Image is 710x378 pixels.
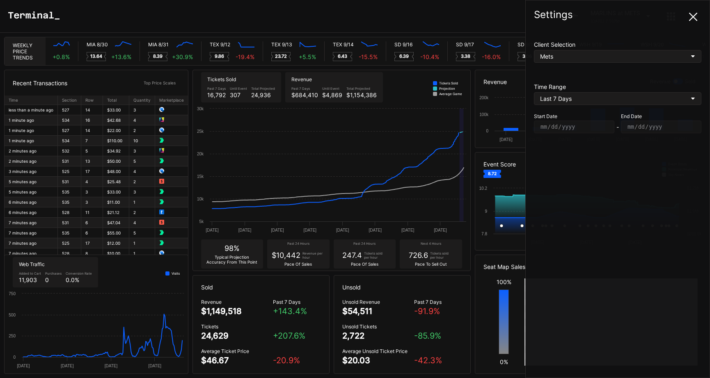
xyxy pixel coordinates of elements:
td: 535 [58,197,81,207]
td: 16 [81,115,103,125]
text: 750 [9,291,16,296]
div: $46.67 [201,355,229,365]
text: 0 [486,129,488,133]
td: 14 [81,125,103,136]
div: SD 9/16 [394,41,412,48]
div: -10.4 % [420,53,439,60]
div: Visits [172,271,180,276]
text: [DATE] [17,364,30,368]
div: Until Event [322,87,342,91]
div: 247.4 [342,251,362,260]
div: Seat Map Sales [475,255,705,278]
div: Tickets sold per hour [430,251,453,260]
div: Web Traffic [19,261,92,267]
img: 8bdfe9f8b5d43a0de7cb.png [159,220,164,225]
div: 1 minute ago [9,138,53,143]
div: Unsold Tickets [342,323,414,330]
img: 66534caa8425c4114717.png [159,148,164,153]
img: 7c694e75740273bc7910.png [159,230,164,235]
text: 250 [9,334,16,338]
div: Pace Of Sales [284,262,312,266]
td: $33.00 [103,187,129,197]
div: Start Date [534,113,614,119]
text: 500 [9,313,16,317]
td: 6 [81,218,103,228]
td: $21.12 [103,207,129,218]
img: 6afde86b50241f8a6c64.png [159,128,164,132]
div: -15.5 % [359,53,378,60]
div: -85.9 % [414,331,462,341]
td: 4 [129,166,155,177]
text: 8.72 [488,171,497,175]
td: 4 [129,218,155,228]
img: 7c694e75740273bc7910.png [159,138,164,143]
img: 7c694e75740273bc7910.png [159,240,164,245]
td: 1 [129,248,155,259]
text: [DATE] [271,228,284,232]
td: 527 [58,125,81,136]
td: 531 [58,177,81,187]
td: 1 [129,238,155,248]
td: $50.00 [103,156,129,166]
text: 30k [197,107,204,111]
div: $20.03 [342,355,370,365]
td: $42.68 [103,115,129,125]
div: Revenue [475,70,705,93]
th: Quantity [129,96,155,105]
td: 528 [58,248,81,259]
div: End Date [621,113,701,119]
img: 8bdfe9f8b5d43a0de7cb.png [159,179,164,184]
text: 13.64 [90,53,102,59]
div: Sold [193,276,329,299]
text: [DATE] [149,364,162,368]
text: 23.72 [275,53,287,59]
text: 100k [479,112,489,117]
img: 7c694e75740273bc7910.png [159,199,164,204]
td: 3 [81,187,103,197]
th: Row [81,96,103,105]
div: Tickets [201,323,273,330]
td: 531 [58,156,81,166]
div: SD 9/17 [456,41,474,48]
text: 6.43 [338,53,348,59]
div: Past 24 Hours [338,241,392,247]
th: Time [5,96,58,105]
div: Last 7 Days [540,95,663,102]
div: 7 minutes ago [9,230,53,235]
div: -19.4 % [236,53,254,60]
div: MIA 8/31 [148,41,169,48]
td: 6 [81,228,103,238]
td: 5 [129,156,155,166]
text: 6.39 [399,53,409,59]
td: $11.00 [103,197,129,207]
td: 17 [81,238,103,248]
div: Top Price Scales [140,78,180,87]
div: 3 minutes ago [9,169,53,174]
td: $55.00 [103,228,129,238]
td: 5 [129,228,155,238]
div: SD 9/18 [518,41,536,48]
div: 2 minutes ago [9,159,53,164]
div: Past 7 Days [414,299,462,305]
td: $48.00 [103,166,129,177]
td: 532 [58,146,81,156]
img: 6afde86b50241f8a6c64.png [159,169,164,173]
div: $1,149,518 [201,306,242,316]
text: 7.8 [481,232,487,236]
div: Event Score [483,161,516,168]
div: Total Projected [346,87,377,91]
div: MIA 8/30 [87,41,108,48]
text: [DATE] [238,228,251,232]
th: Marketplace [155,96,188,105]
td: 531 [58,218,81,228]
img: 6afde86b50241f8a6c64.png [159,250,164,255]
text: 15k [197,174,204,179]
text: [DATE] [61,364,74,368]
div: Past 7 Days [291,87,318,91]
img: 7c694e75740273bc7910.png [159,189,164,194]
div: TEX 9/12 [210,41,230,48]
div: 0.0 % [66,276,92,283]
img: 66534caa8425c4114717.png [159,117,164,122]
div: 5 minutes ago [9,189,53,194]
div: 2 minutes ago [9,148,53,153]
